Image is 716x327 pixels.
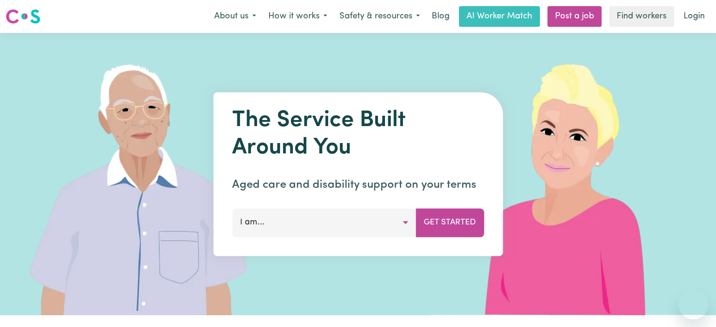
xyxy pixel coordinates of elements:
button: How it works [262,7,333,26]
button: I am... [232,208,416,237]
a: Blog [426,6,455,27]
a: Careseekers logo [6,6,40,27]
button: About us [208,7,262,26]
a: AI Worker Match [459,6,540,27]
iframe: Button to launch messaging window [678,289,708,319]
img: Careseekers logo [6,8,40,25]
p: Aged care and disability support on your terms [232,176,484,193]
button: Get Started [416,208,484,237]
button: Safety & resources [333,7,426,26]
a: Find workers [609,6,674,27]
h1: The Service Built Around You [232,107,484,161]
a: Login [678,6,710,27]
a: Post a job [547,6,602,27]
